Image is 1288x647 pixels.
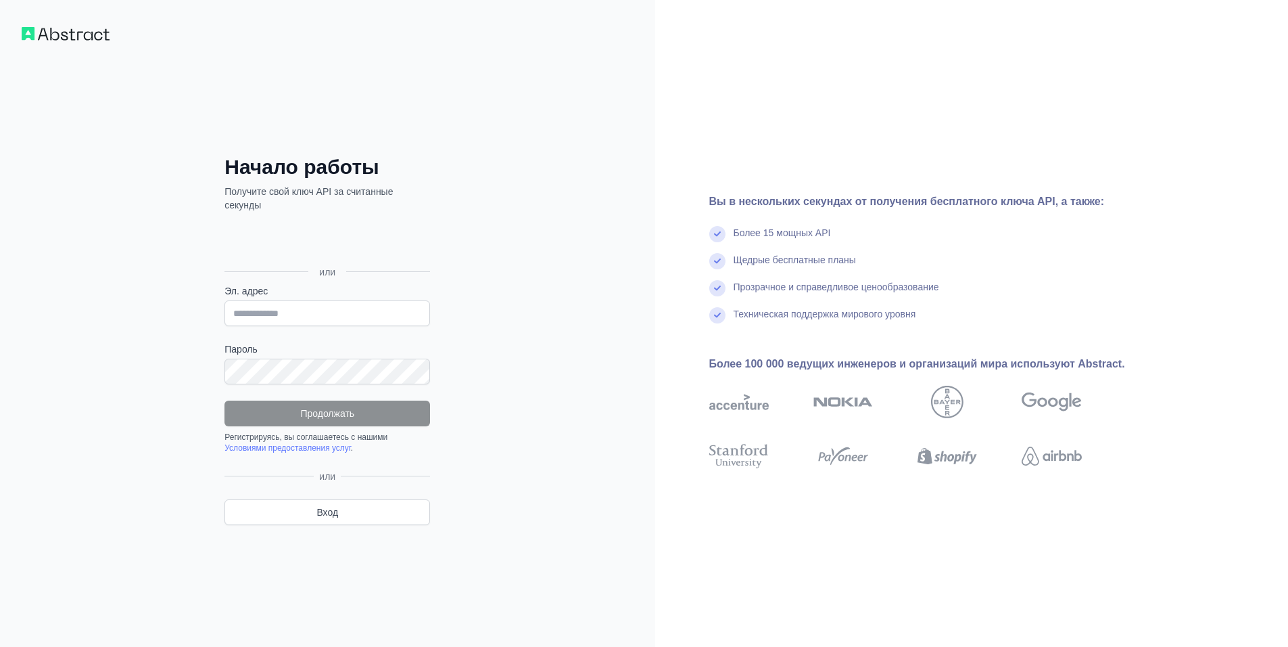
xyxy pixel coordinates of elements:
[224,156,379,178] ya-tr-span: Начало работы
[734,282,939,292] ya-tr-span: Прозрачное и справедливое ценообразование
[351,443,353,453] ya-tr-span: .
[1022,441,1081,471] img: airbnb
[218,227,434,256] iframe: Кнопка «Войти с помощью аккаунта Google»
[224,443,351,453] a: Условиями предоставления услуг
[319,471,335,482] ya-tr-span: или
[300,407,354,420] ya-tr-span: Продолжать
[316,506,338,519] ya-tr-span: Вход
[1022,386,1081,418] img: Google
[709,441,769,471] img: стэнфордский университет
[709,386,769,418] img: акцентировать
[931,386,963,418] img: байер
[224,286,268,296] ya-tr-span: Эл. адрес
[709,307,725,323] img: отметьте галочкой
[734,254,856,265] ya-tr-span: Щедрые бесплатные планы
[709,358,1125,370] ya-tr-span: Более 100 000 ведущих инженеров и организаций мира используют Abstract.
[709,196,1105,207] ya-tr-span: Вы в нескольких секундах от получения бесплатного ключа API, а также:
[224,344,258,355] ya-tr-span: Пароль
[917,441,977,471] img: Shopify
[734,309,916,319] ya-tr-span: Техническая поддержка мирового уровня
[813,386,873,418] img: nokia
[319,267,335,277] ya-tr-span: или
[224,432,387,442] ya-tr-span: Регистрируясь, вы соглашаетесь с нашими
[22,27,110,41] img: Рабочий процесс
[709,253,725,269] img: отметьте галочкой
[734,227,831,238] ya-tr-span: Более 15 мощных API
[709,280,725,296] img: отметьте галочкой
[813,441,873,471] img: платежный агент
[224,186,393,210] ya-tr-span: Получите свой ключ API за считанные секунды
[709,226,725,242] img: отметьте галочкой
[224,401,430,426] button: Продолжать
[224,499,430,525] a: Вход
